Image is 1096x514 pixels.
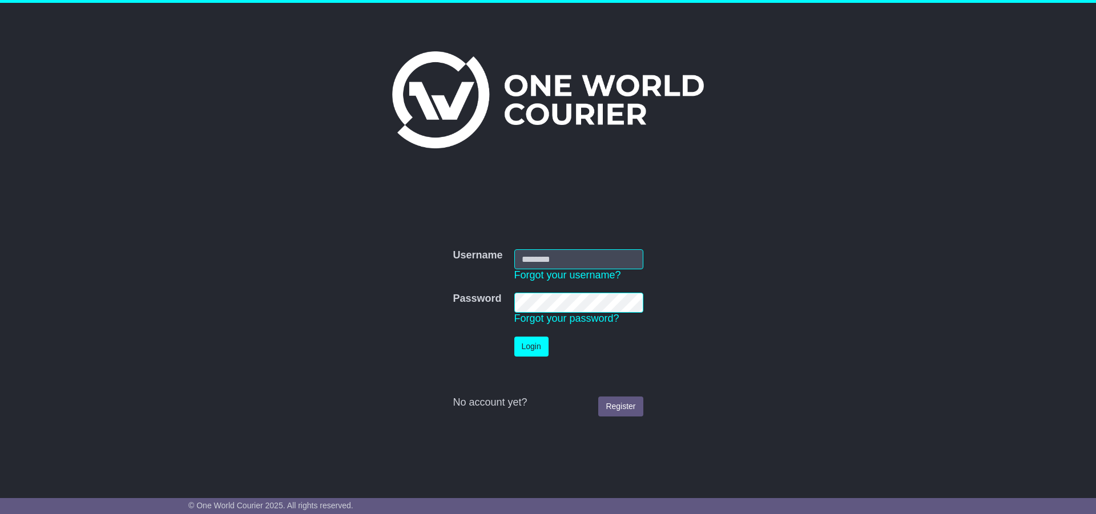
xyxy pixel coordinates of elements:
div: No account yet? [453,396,643,409]
button: Login [514,337,549,357]
label: Password [453,293,501,305]
img: One World [392,51,704,148]
a: Forgot your password? [514,313,619,324]
span: © One World Courier 2025. All rights reserved. [188,501,353,510]
label: Username [453,249,502,262]
a: Register [598,396,643,416]
a: Forgot your username? [514,269,621,281]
